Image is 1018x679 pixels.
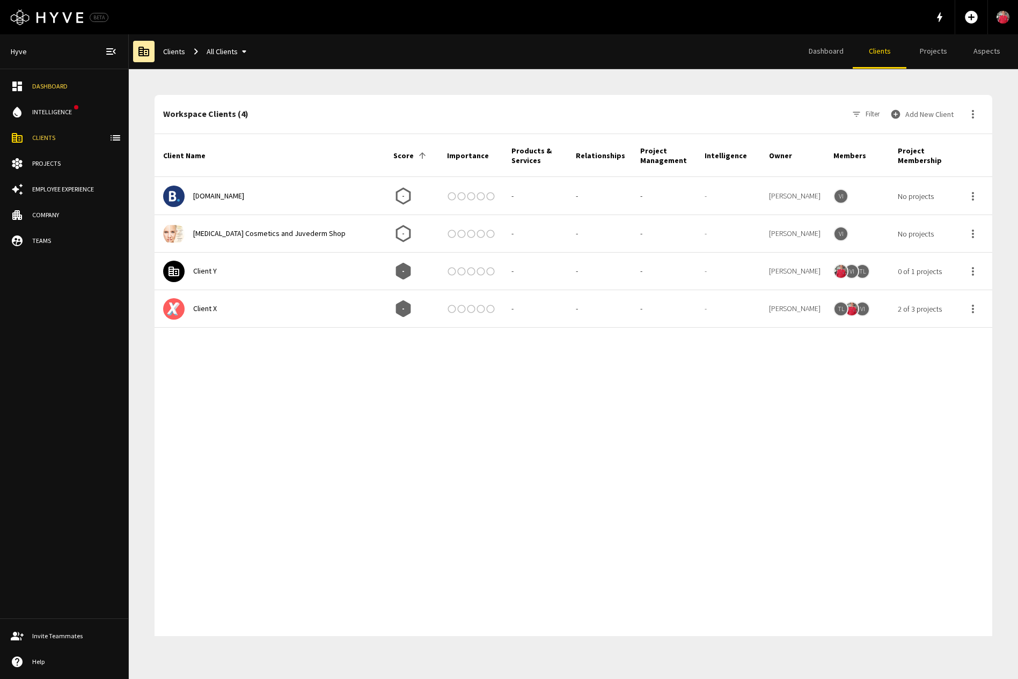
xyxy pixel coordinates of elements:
[393,151,414,160] div: Score
[845,300,858,317] img: Anthony Yam
[700,177,765,215] div: -
[402,303,405,314] p: -
[163,151,206,160] div: Client Name
[833,264,848,279] div: Anthony Yam
[960,5,983,29] button: Add
[834,263,847,279] img: Anthony Yam
[765,290,829,327] div: Anthony Yam
[90,13,108,22] div: BETA
[799,34,853,69] a: Dashboard
[765,252,829,290] div: Anthony Yam
[799,34,1014,69] div: client navigation tabs
[576,265,578,277] p: -
[6,42,31,62] a: Hyve
[511,265,514,277] p: -
[640,228,642,239] p: -
[402,190,405,202] p: -
[700,290,765,327] div: -
[848,104,884,125] button: Filter
[393,299,413,319] div: Collecting
[202,42,255,62] button: All Clients
[393,224,413,243] div: Collecting
[511,303,514,314] p: -
[700,252,765,290] div: -
[765,177,829,215] div: Victor Ivanov
[640,303,642,314] p: -
[511,146,566,165] div: Products & Services
[833,226,848,241] div: Victor Ivanov
[159,42,189,62] a: Clients
[898,178,934,215] button: No projects
[193,304,217,313] a: Client X
[853,34,906,69] a: Clients
[32,657,118,667] div: Help
[576,190,578,202] p: -
[576,151,625,160] div: Relationships
[833,301,848,316] div: Tom Lynch
[765,215,829,252] div: Victor Ivanov
[700,215,765,252] div: -
[855,301,870,316] div: Victor Ivanov
[640,190,642,202] p: -
[402,228,405,239] p: -
[32,133,118,143] div: Clients
[193,228,346,238] a: [MEDICAL_DATA] Cosmetics and Juvederm Shop
[640,146,695,165] div: Project Management
[844,301,859,316] div: Anthony Yam
[888,104,958,125] button: Add New Client
[576,228,578,239] p: -
[964,10,979,25] span: add_circle
[960,34,1014,69] a: Aspects
[576,303,578,314] p: -
[898,253,942,290] button: 0 of 1 projects
[105,127,126,149] button: client-list
[447,151,489,160] div: Importance
[833,151,866,160] div: Members
[32,107,76,117] div: Intelligence
[32,236,118,246] div: Teams
[32,184,118,194] div: Employee Experience
[32,82,118,91] div: Dashboard
[898,146,953,165] div: Project Membership
[855,264,870,279] div: Tom Lynch
[402,265,405,277] p: -
[193,266,217,276] a: Client Y
[511,228,514,239] p: -
[833,189,848,204] div: Victor Ivanov
[163,186,185,207] img: booking.com
[898,216,934,253] button: No projects
[393,186,413,206] div: Collecting
[415,148,430,163] button: Sort
[11,106,24,119] span: water_drop
[32,159,118,168] div: Projects
[163,298,185,320] img: x-letter_53876-60368.jpg
[163,223,185,245] img: botox.com
[898,291,942,328] button: 2 of 3 projects
[997,9,1009,26] img: User Avatar
[193,191,244,201] a: [DOMAIN_NAME]
[906,34,960,69] a: Projects
[393,261,413,281] div: Collecting
[705,151,747,160] div: Intelligence
[769,151,792,160] div: Owner
[32,210,118,220] div: Company
[32,631,118,641] div: Invite Teammates
[511,190,514,202] p: -
[844,264,859,279] div: Victor Ivanov
[640,265,642,277] p: -
[163,109,848,119] h2: Workspace Clients (4)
